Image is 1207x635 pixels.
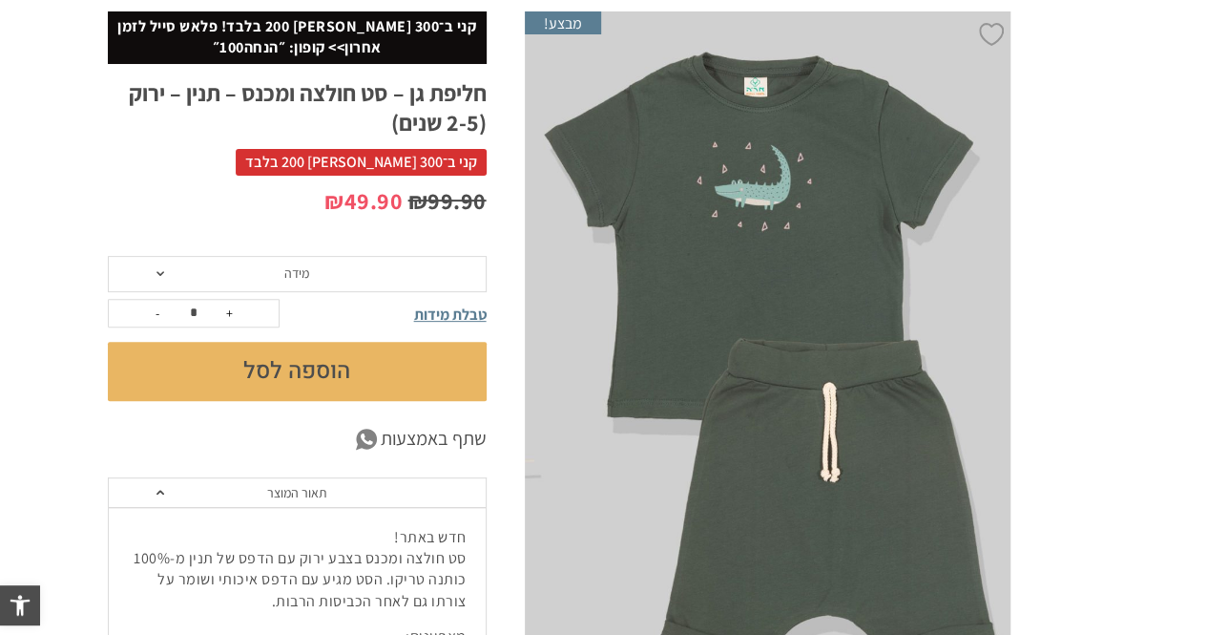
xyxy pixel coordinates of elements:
input: כמות המוצר [175,300,213,327]
button: - [143,300,172,327]
p: קני ב־300 [PERSON_NAME] 200 בלבד! פלאש סייל לזמן אחרון>> קופון: ״הנחה100״ [117,16,477,59]
span: מידה [284,265,309,282]
bdi: 49.90 [324,185,403,216]
h1: חליפת גן – סט חולצה ומכנס – תנין – ירוק (2-5 שנים) [108,78,487,138]
button: + [216,300,244,327]
span: קני ב־300 [PERSON_NAME] 200 בלבד [236,149,487,176]
span: טבלת מידות [414,305,487,325]
span: מבצע! [525,11,601,34]
p: חדש באתר! סט חולצה ומכנס בצבע ירוק עם הדפס של תנין מ-100% כותנה טריקו. הסט מגיע עם הדפס איכותי וש... [128,527,467,613]
span: ₪ [408,185,428,216]
a: שתף באמצעות [108,425,487,454]
span: שתף באמצעות [381,425,487,454]
bdi: 99.90 [408,185,487,216]
button: הוספה לסל [108,342,487,401]
span: ₪ [324,185,344,216]
a: תאור המוצר [109,478,486,508]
